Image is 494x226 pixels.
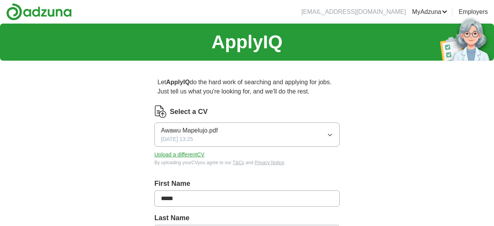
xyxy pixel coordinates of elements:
[161,135,193,143] span: [DATE] 13:25
[154,151,205,159] button: Upload a differentCV
[154,159,340,166] div: By uploading your CV you agree to our and .
[166,79,189,85] strong: ApplyIQ
[161,126,218,135] span: Awawu Mapelujo.pdf
[211,28,283,56] h1: ApplyIQ
[154,75,340,99] p: Let do the hard work of searching and applying for jobs. Just tell us what you're looking for, an...
[154,105,167,118] img: CV Icon
[255,160,284,165] a: Privacy Notice
[170,107,208,117] label: Select a CV
[6,3,72,20] img: Adzuna logo
[458,7,488,17] a: Employers
[154,178,340,189] label: First Name
[301,7,406,17] li: [EMAIL_ADDRESS][DOMAIN_NAME]
[233,160,244,165] a: T&Cs
[154,122,340,147] button: Awawu Mapelujo.pdf[DATE] 13:25
[412,7,448,17] a: MyAdzuna
[154,213,340,223] label: Last Name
